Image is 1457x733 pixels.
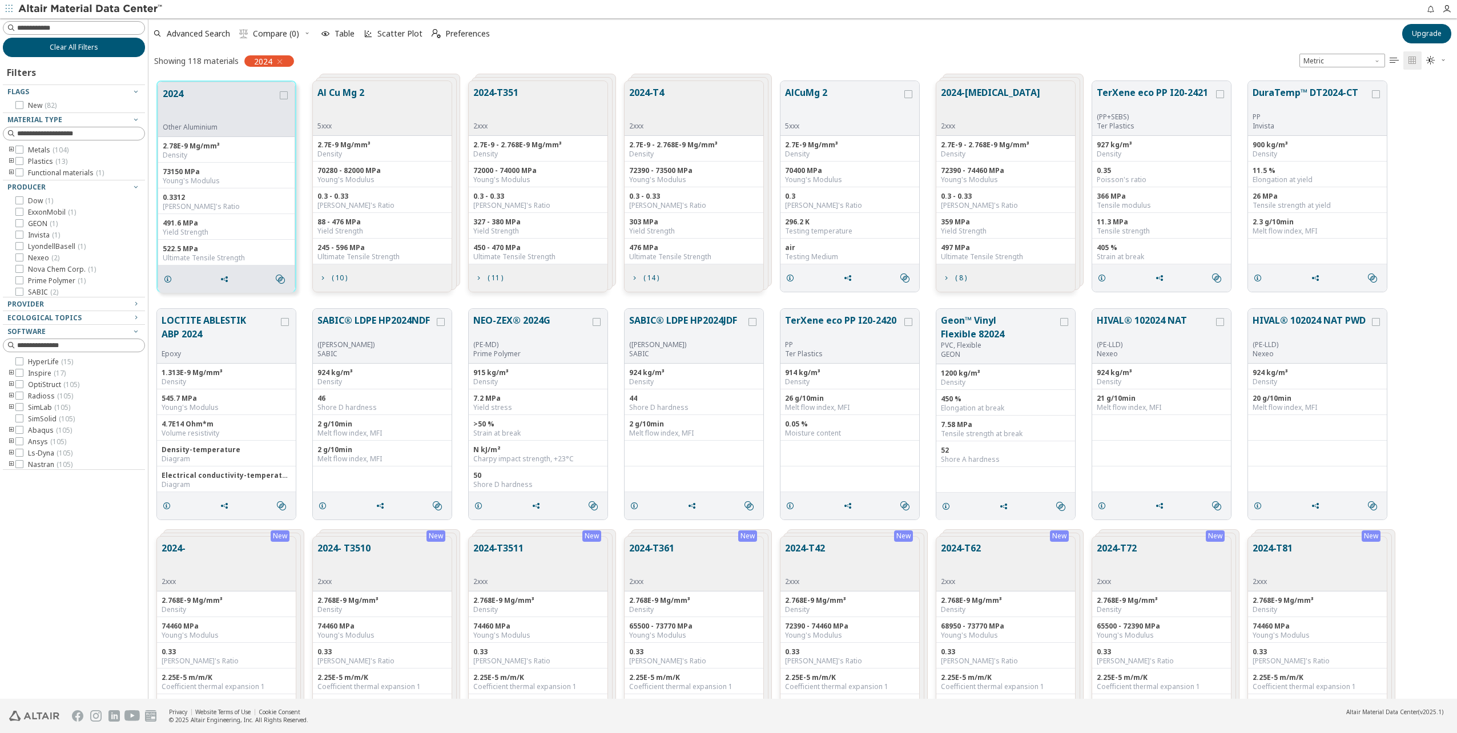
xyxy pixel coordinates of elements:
[163,87,277,123] button: 2024
[629,122,664,131] div: 2xxx
[317,150,447,159] div: Density
[317,166,447,175] div: 70280 - 82000 MPa
[163,193,290,202] div: 0.3312
[3,38,145,57] button: Clear All Filters
[941,243,1070,252] div: 497 MPa
[163,253,290,263] div: Ultimate Tensile Strength
[28,208,76,217] span: ExxonMobil
[1056,502,1065,511] i: 
[163,142,290,151] div: 2.78E-9 Mg/mm³
[1097,243,1226,252] div: 405 %
[53,145,69,155] span: ( 104 )
[239,29,248,38] i: 
[941,166,1070,175] div: 72390 - 74460 MPa
[55,156,67,166] span: ( 13 )
[941,313,1058,341] button: Geon™ Vinyl Flexible 82024
[629,394,759,403] div: 44
[7,168,15,178] i: toogle group
[1207,494,1231,517] button: Similar search
[54,368,66,378] span: ( 17 )
[900,501,909,510] i: 
[7,115,62,124] span: Material Type
[68,207,76,217] span: ( 1 )
[332,275,347,281] span: ( 10 )
[317,394,447,403] div: 46
[317,541,371,577] button: 2024- T3510
[785,377,915,386] div: Density
[163,244,290,253] div: 522.5 MPa
[629,86,664,122] button: 2024-T4
[445,30,490,38] span: Preferences
[629,201,759,210] div: [PERSON_NAME]'s Ratio
[7,460,15,469] i: toogle group
[45,196,53,206] span: ( 1 )
[1097,227,1226,236] div: Tensile strength
[785,150,915,159] div: Density
[215,268,239,291] button: Share
[1403,51,1422,70] button: Tile View
[941,350,1058,359] p: GEON
[163,202,290,211] div: [PERSON_NAME]'s Ratio
[272,494,296,517] button: Similar search
[473,150,603,159] div: Density
[7,313,82,323] span: Ecological Topics
[1092,494,1116,517] button: Details
[941,86,1040,122] button: 2024-[MEDICAL_DATA]
[1253,377,1382,386] div: Density
[7,182,46,192] span: Producer
[643,275,659,281] span: ( 14 )
[88,264,96,274] span: ( 1 )
[317,175,447,184] div: Young's Modulus
[3,113,145,127] button: Material Type
[154,55,239,66] div: Showing 118 materials
[1097,368,1226,377] div: 924 kg/m³
[838,494,862,517] button: Share
[629,377,759,386] div: Density
[1097,86,1214,112] button: TerXene eco PP I20-2421
[1097,218,1226,227] div: 11.3 MPa
[473,192,603,201] div: 0.3 - 0.33
[1253,541,1293,577] button: 2024-T81
[78,241,86,251] span: ( 1 )
[3,297,145,311] button: Provider
[589,501,598,510] i: 
[317,201,447,210] div: [PERSON_NAME]'s Ratio
[739,494,763,517] button: Similar search
[1097,394,1226,403] div: 21 g/10min
[50,43,98,52] span: Clear All Filters
[317,227,447,236] div: Yield Strength
[785,394,915,403] div: 26 g/10min
[1253,368,1382,377] div: 924 kg/m³
[259,708,300,716] a: Cookie Consent
[785,577,825,586] div: 2xxx
[162,541,186,577] button: 2024-
[682,494,706,517] button: Share
[1253,349,1370,359] p: Nexeo
[317,377,447,386] div: Density
[473,201,603,210] div: [PERSON_NAME]'s Ratio
[473,394,603,403] div: 7.2 MPa
[157,494,181,517] button: Details
[7,369,15,378] i: toogle group
[317,368,447,377] div: 924 kg/m³
[629,218,759,227] div: 303 MPa
[28,380,79,389] span: OptiStruct
[1253,140,1382,150] div: 900 kg/m³
[629,243,759,252] div: 476 MPa
[96,168,104,178] span: ( 1 )
[7,392,15,401] i: toogle group
[1097,377,1226,386] div: Density
[1097,192,1226,201] div: 366 MPa
[785,175,915,184] div: Young's Modulus
[1150,494,1174,517] button: Share
[895,267,919,289] button: Similar search
[1299,54,1385,67] div: Unit System
[1363,267,1387,289] button: Similar search
[7,403,15,412] i: toogle group
[629,192,759,201] div: 0.3 - 0.33
[941,140,1070,150] div: 2.7E-9 - 2.768E-9 Mg/mm³
[1368,273,1377,283] i: 
[744,501,754,510] i: 
[785,252,915,261] div: Testing Medium
[371,494,395,517] button: Share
